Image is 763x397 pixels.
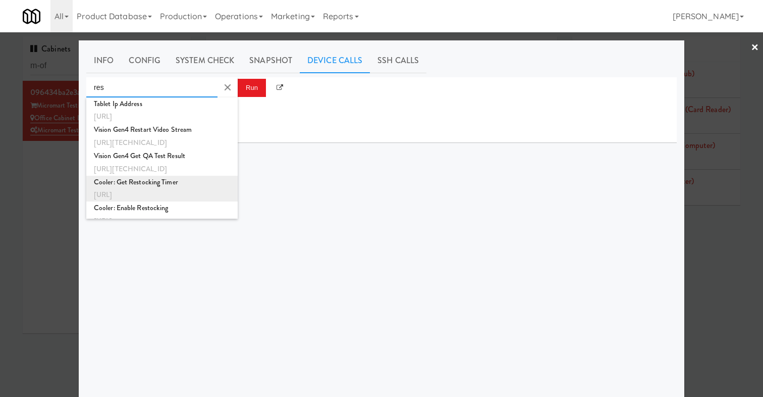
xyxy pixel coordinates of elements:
button: Run [238,79,266,97]
a: Config [121,48,168,73]
div: Cooler: Enable Restocking [94,202,230,215]
a: Device Calls [300,48,370,73]
a: × [751,32,759,64]
div: Cooler: Get Restocking Timer [94,176,230,189]
a: Info [86,48,121,73]
div: Vision Gen4 Restart Video Stream [94,123,230,136]
a: Snapshot [242,48,300,73]
div: [URL] [94,215,230,228]
img: Micromart [23,8,40,25]
div: Tablet Ip Address [94,97,230,111]
div: [URL][TECHNICAL_ID] [94,136,230,150]
div: [URL][TECHNICAL_ID] [94,163,230,176]
a: System Check [168,48,242,73]
a: SSH Calls [370,48,426,73]
button: Clear Input [220,80,235,95]
div: Vision Gen4 Get QA Test Result [94,150,230,163]
input: Enter api call... [86,77,217,97]
div: [URL] [94,110,230,123]
div: [URL] [94,188,230,202]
